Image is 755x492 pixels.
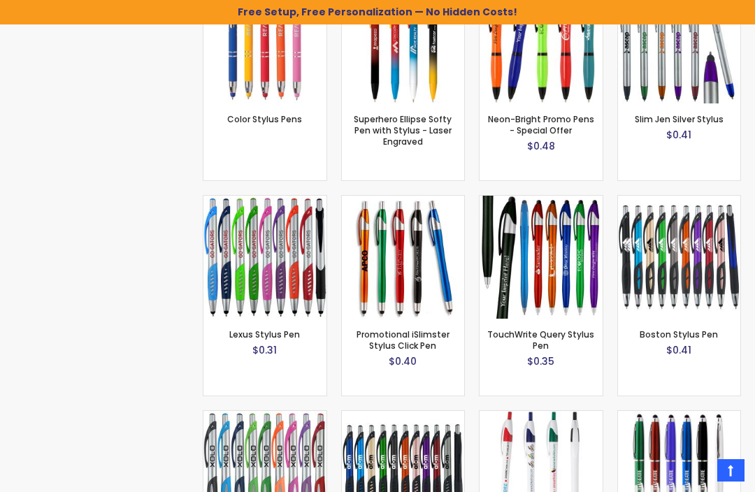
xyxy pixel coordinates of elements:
[252,343,277,357] span: $0.31
[527,354,554,368] span: $0.35
[640,328,718,340] a: Boston Stylus Pen
[203,195,326,207] a: Lexus Stylus Pen
[618,195,741,207] a: Boston Stylus Pen
[354,113,452,147] a: Superhero Ellipse Softy Pen with Stylus - Laser Engraved
[480,195,603,207] a: TouchWrite Query Stylus Pen
[640,454,755,492] iframe: Google Customer Reviews
[618,196,741,319] img: Boston Stylus Pen
[389,354,417,368] span: $0.40
[342,410,465,422] a: Lexus Metallic Stylus Pen
[666,343,691,357] span: $0.41
[527,139,555,153] span: $0.48
[480,196,603,319] img: TouchWrite Query Stylus Pen
[203,410,326,422] a: Boston Silver Stylus Pen
[357,328,450,352] a: Promotional iSlimster Stylus Click Pen
[229,328,300,340] a: Lexus Stylus Pen
[635,113,724,125] a: Slim Jen Silver Stylus
[618,410,741,422] a: Sierra Stylus Twist Pen
[487,328,594,352] a: TouchWrite Query Stylus Pen
[342,196,465,319] img: Promotional iSlimster Stylus Click Pen
[203,196,326,319] img: Lexus Stylus Pen
[227,113,302,125] a: Color Stylus Pens
[342,195,465,207] a: Promotional iSlimster Stylus Click Pen
[666,128,691,142] span: $0.41
[488,113,594,136] a: Neon-Bright Promo Pens - Special Offer
[480,410,603,422] a: iSlimster II Pen - Full Color Imprint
